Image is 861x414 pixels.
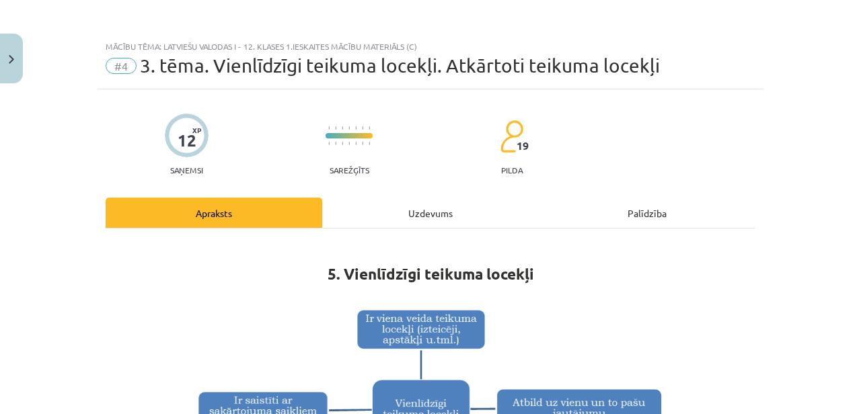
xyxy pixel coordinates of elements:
p: pilda [501,165,523,175]
div: Palīdzība [539,198,755,228]
img: icon-short-line-57e1e144782c952c97e751825c79c345078a6d821885a25fce030b3d8c18986b.svg [342,126,343,130]
p: Sarežģīts [330,165,369,175]
span: 3. tēma. Vienlīdzīgi teikuma locekļi. Atkārtoti teikuma locekļi [140,54,660,77]
img: icon-short-line-57e1e144782c952c97e751825c79c345078a6d821885a25fce030b3d8c18986b.svg [328,126,330,130]
img: icon-short-line-57e1e144782c952c97e751825c79c345078a6d821885a25fce030b3d8c18986b.svg [348,142,350,145]
span: 19 [517,140,529,152]
img: icon-short-line-57e1e144782c952c97e751825c79c345078a6d821885a25fce030b3d8c18986b.svg [369,126,370,130]
p: Saņemsi [165,165,209,175]
div: Mācību tēma: Latviešu valodas i - 12. klases 1.ieskaites mācību materiāls (c) [106,42,755,51]
img: icon-short-line-57e1e144782c952c97e751825c79c345078a6d821885a25fce030b3d8c18986b.svg [328,142,330,145]
div: 12 [178,131,196,150]
div: Uzdevums [322,198,539,228]
strong: 5. Vienlīdzīgi teikuma locekļi [328,264,534,284]
div: Apraksts [106,198,322,228]
img: icon-short-line-57e1e144782c952c97e751825c79c345078a6d821885a25fce030b3d8c18986b.svg [348,126,350,130]
img: icon-short-line-57e1e144782c952c97e751825c79c345078a6d821885a25fce030b3d8c18986b.svg [369,142,370,145]
img: icon-short-line-57e1e144782c952c97e751825c79c345078a6d821885a25fce030b3d8c18986b.svg [362,126,363,130]
img: icon-short-line-57e1e144782c952c97e751825c79c345078a6d821885a25fce030b3d8c18986b.svg [342,142,343,145]
img: students-c634bb4e5e11cddfef0936a35e636f08e4e9abd3cc4e673bd6f9a4125e45ecb1.svg [500,120,523,153]
img: icon-close-lesson-0947bae3869378f0d4975bcd49f059093ad1ed9edebbc8119c70593378902aed.svg [9,55,14,64]
img: icon-short-line-57e1e144782c952c97e751825c79c345078a6d821885a25fce030b3d8c18986b.svg [335,142,336,145]
span: #4 [106,58,137,74]
img: icon-short-line-57e1e144782c952c97e751825c79c345078a6d821885a25fce030b3d8c18986b.svg [355,126,357,130]
img: icon-short-line-57e1e144782c952c97e751825c79c345078a6d821885a25fce030b3d8c18986b.svg [355,142,357,145]
span: XP [192,126,201,134]
img: icon-short-line-57e1e144782c952c97e751825c79c345078a6d821885a25fce030b3d8c18986b.svg [335,126,336,130]
img: icon-short-line-57e1e144782c952c97e751825c79c345078a6d821885a25fce030b3d8c18986b.svg [362,142,363,145]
